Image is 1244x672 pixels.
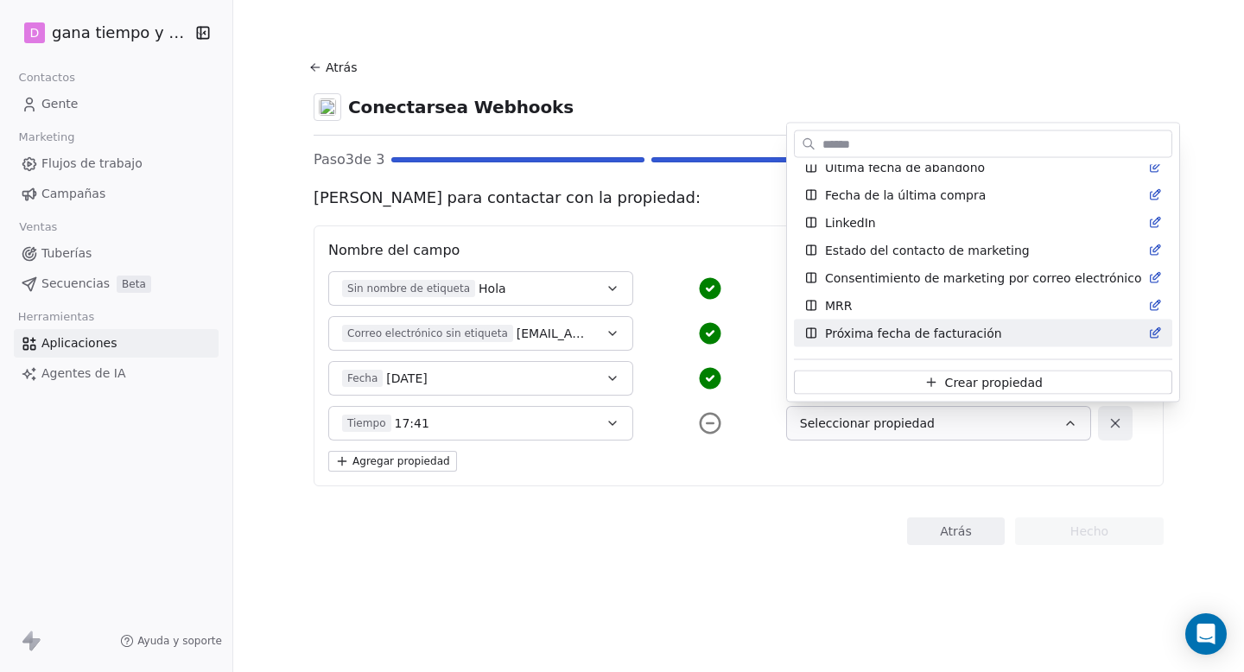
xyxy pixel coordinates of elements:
font: Estado del contacto de marketing [825,244,1030,257]
font: MRR [825,299,853,313]
font: Última fecha de abandono [825,161,985,174]
font: LinkedIn [825,216,876,230]
font: Próxima fecha de facturación [825,326,1002,340]
font: Fecha de la última compra [825,188,986,202]
font: Consentimiento de marketing por correo electrónico [825,271,1141,285]
font: Crear propiedad [945,376,1043,390]
button: Crear propiedad [794,371,1172,395]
